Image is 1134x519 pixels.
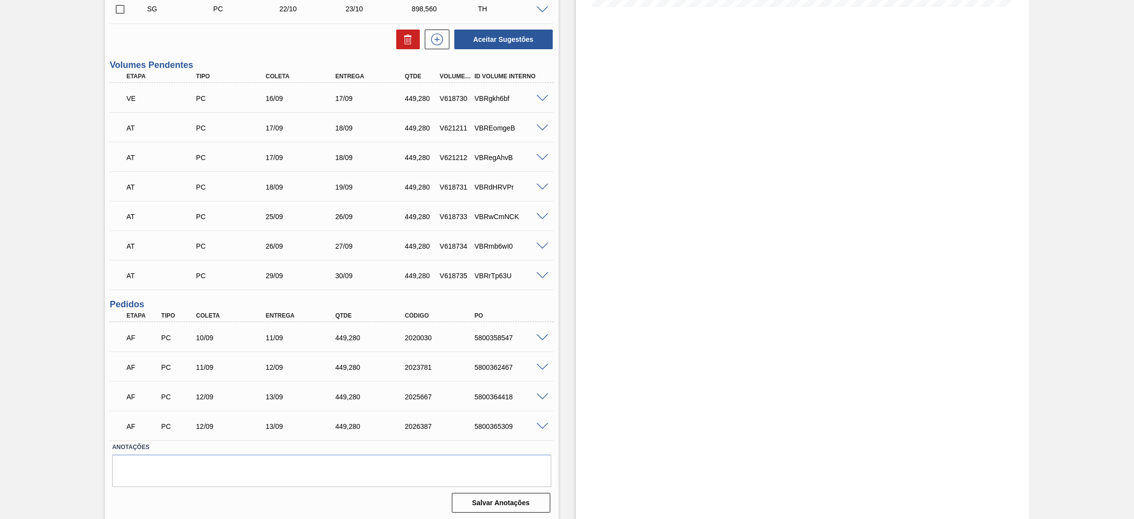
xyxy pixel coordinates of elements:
[124,265,203,287] div: Aguardando Informações de Transporte
[126,183,201,191] p: AT
[124,386,161,408] div: Aguardando Faturamento
[333,334,412,342] div: 449,280
[333,363,412,371] div: 449,280
[263,272,343,280] div: 29/09/2025
[124,147,203,168] div: Aguardando Informações de Transporte
[333,183,412,191] div: 19/09/2025
[449,29,554,50] div: Aceitar Sugestões
[333,422,412,430] div: 449,280
[263,73,343,80] div: Coleta
[409,5,484,13] div: 898,560
[472,183,551,191] div: VBRdHRVPr
[211,5,285,13] div: Pedido de Compra
[193,242,273,250] div: Pedido de Compra
[126,124,201,132] p: AT
[437,124,474,132] div: V621211
[343,5,418,13] div: 23/10/2025
[112,440,551,454] label: Anotações
[333,312,412,319] div: Qtde
[472,242,551,250] div: VBRmb6wI0
[193,95,273,102] div: Pedido de Compra
[124,235,203,257] div: Aguardando Informações de Transporte
[126,272,201,280] p: AT
[472,213,551,221] div: VBRwCmNCK
[126,363,159,371] p: AF
[263,422,343,430] div: 13/09/2025
[263,183,343,191] div: 18/09/2025
[403,95,440,102] div: 449,280
[472,154,551,162] div: VBRegAhvB
[472,124,551,132] div: VBREomgeB
[403,242,440,250] div: 449,280
[437,154,474,162] div: V621212
[333,154,412,162] div: 18/09/2025
[126,213,201,221] p: AT
[403,422,482,430] div: 2026387
[403,183,440,191] div: 449,280
[403,312,482,319] div: Código
[193,312,273,319] div: Coleta
[403,272,440,280] div: 449,280
[277,5,352,13] div: 22/10/2025
[193,422,273,430] div: 12/09/2025
[475,5,550,13] div: TH
[126,154,201,162] p: AT
[159,393,196,401] div: Pedido de Compra
[193,124,273,132] div: Pedido de Compra
[126,334,159,342] p: AF
[193,334,273,342] div: 10/09/2025
[437,73,474,80] div: Volume Portal
[472,272,551,280] div: VBRrTp63U
[159,422,196,430] div: Pedido de Compra
[420,30,449,49] div: Nova sugestão
[124,312,161,319] div: Etapa
[472,312,551,319] div: PO
[403,73,440,80] div: Qtde
[263,363,343,371] div: 12/09/2025
[472,393,551,401] div: 5800364418
[159,363,196,371] div: Pedido de Compra
[263,154,343,162] div: 17/09/2025
[437,213,474,221] div: V618733
[263,95,343,102] div: 16/09/2025
[437,272,474,280] div: V618735
[193,363,273,371] div: 11/09/2025
[333,95,412,102] div: 17/09/2025
[333,242,412,250] div: 27/09/2025
[124,357,161,378] div: Aguardando Faturamento
[159,334,196,342] div: Pedido de Compra
[126,393,159,401] p: AF
[333,213,412,221] div: 26/09/2025
[437,95,474,102] div: V618730
[145,5,220,13] div: Sugestão Criada
[124,416,161,437] div: Aguardando Faturamento
[263,124,343,132] div: 17/09/2025
[193,393,273,401] div: 12/09/2025
[124,73,203,80] div: Etapa
[193,213,273,221] div: Pedido de Compra
[124,327,161,349] div: Aguardando Faturamento
[159,312,196,319] div: Tipo
[472,422,551,430] div: 5800365309
[437,242,474,250] div: V618734
[333,73,412,80] div: Entrega
[126,242,201,250] p: AT
[193,154,273,162] div: Pedido de Compra
[263,312,343,319] div: Entrega
[333,272,412,280] div: 30/09/2025
[193,73,273,80] div: Tipo
[126,95,201,102] p: VE
[472,95,551,102] div: VBRgkh6bf
[124,206,203,227] div: Aguardando Informações de Transporte
[193,272,273,280] div: Pedido de Compra
[437,183,474,191] div: V618731
[126,422,159,430] p: AF
[333,393,412,401] div: 449,280
[333,124,412,132] div: 18/09/2025
[391,30,420,49] div: Excluir Sugestões
[403,393,482,401] div: 2025667
[403,154,440,162] div: 449,280
[403,124,440,132] div: 449,280
[110,299,554,310] h3: Pedidos
[263,242,343,250] div: 26/09/2025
